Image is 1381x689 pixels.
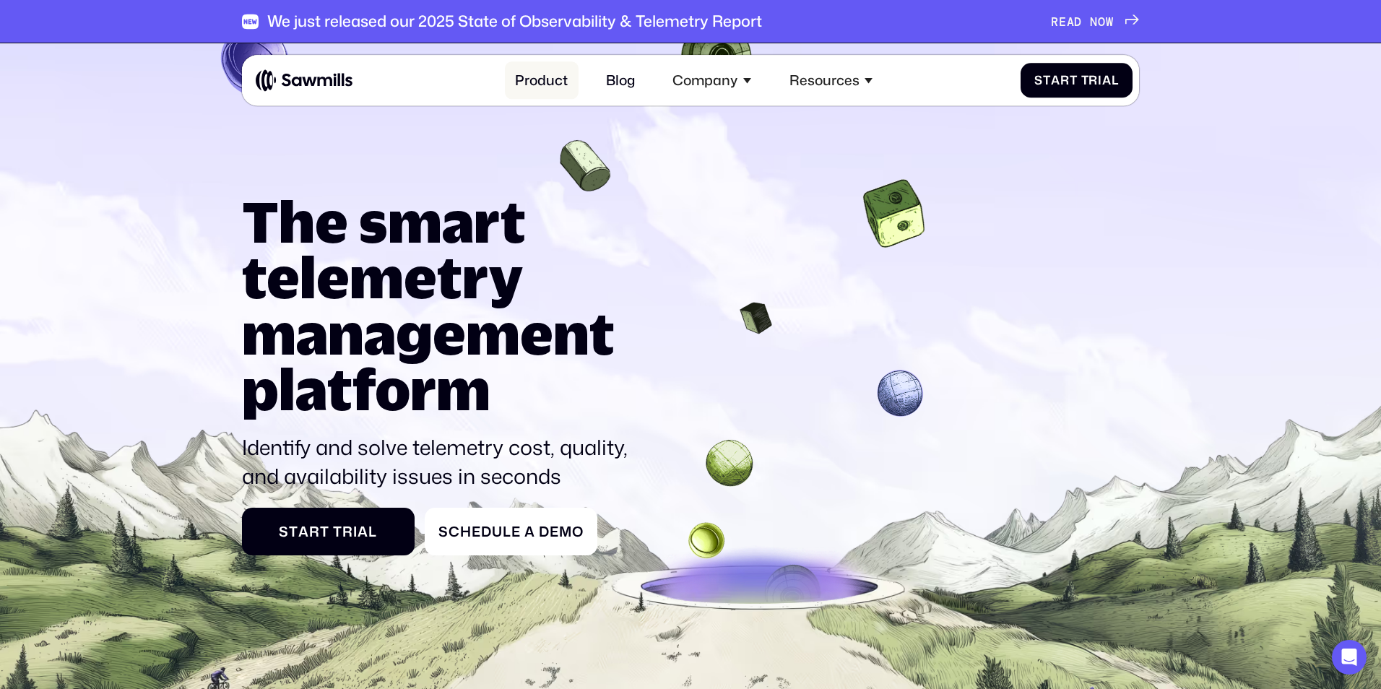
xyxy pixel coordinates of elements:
[279,524,289,540] span: S
[333,524,342,540] span: T
[1059,14,1067,29] span: E
[789,72,860,89] div: Resources
[1051,14,1059,29] span: R
[1074,14,1082,29] span: D
[1043,73,1051,87] span: t
[1102,73,1112,87] span: a
[662,62,761,100] div: Company
[1021,63,1133,98] a: StartTrial
[242,194,642,417] h1: The smart telemetry management platform
[1070,73,1078,87] span: t
[672,72,737,89] div: Company
[368,524,377,540] span: l
[1112,73,1119,87] span: l
[1081,73,1089,87] span: T
[1098,73,1102,87] span: i
[559,524,572,540] span: m
[1034,73,1043,87] span: S
[511,524,521,540] span: e
[524,524,535,540] span: a
[1332,640,1367,675] div: Open Intercom Messenger
[298,524,309,540] span: a
[779,62,883,100] div: Resources
[472,524,481,540] span: e
[358,524,368,540] span: a
[242,508,415,555] a: StartTrial
[1106,14,1114,29] span: W
[492,524,503,540] span: u
[438,524,449,540] span: S
[460,524,472,540] span: h
[353,524,358,540] span: i
[481,524,492,540] span: d
[596,62,646,100] a: Blog
[289,524,298,540] span: t
[425,508,597,555] a: ScheduleaDemo
[1088,73,1098,87] span: r
[1090,14,1098,29] span: N
[267,12,762,31] div: We just released our 2025 State of Observability & Telemetry Report
[550,524,559,540] span: e
[539,524,550,540] span: D
[342,524,353,540] span: r
[503,524,511,540] span: l
[242,433,642,490] p: Identify and solve telemetry cost, quality, and availability issues in seconds
[1098,14,1106,29] span: O
[309,524,320,540] span: r
[449,524,460,540] span: c
[1060,73,1070,87] span: r
[572,524,584,540] span: o
[320,524,329,540] span: t
[505,62,579,100] a: Product
[1051,14,1140,29] a: READNOW
[1051,73,1060,87] span: a
[1067,14,1075,29] span: A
